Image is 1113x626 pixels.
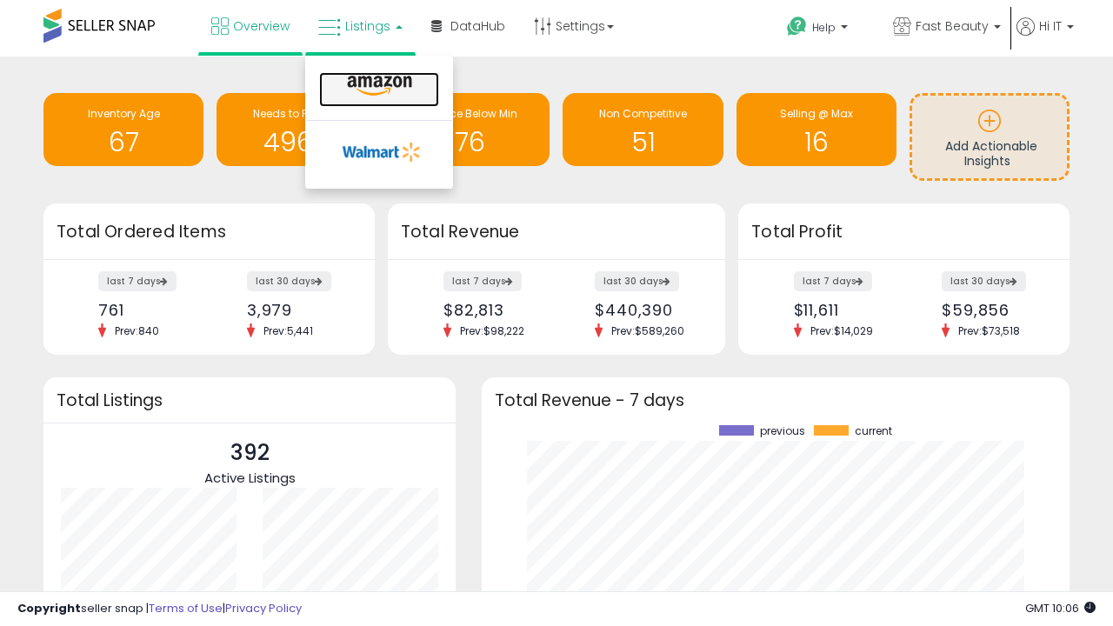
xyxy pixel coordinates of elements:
strong: Copyright [17,600,81,616]
div: $11,611 [794,301,891,319]
div: seller snap | | [17,601,302,617]
h1: 51 [571,128,714,156]
label: last 30 days [247,271,331,291]
div: $82,813 [443,301,543,319]
h1: 76 [398,128,541,156]
span: previous [760,425,805,437]
h3: Total Revenue - 7 days [495,394,1056,407]
a: Add Actionable Insights [912,96,1067,178]
div: $59,856 [942,301,1039,319]
div: $440,390 [595,301,695,319]
a: Privacy Policy [225,600,302,616]
span: Hi IT [1039,17,1062,35]
span: current [855,425,892,437]
label: last 7 days [98,271,177,291]
i: Get Help [786,16,808,37]
span: Prev: 5,441 [255,323,322,338]
h1: 67 [52,128,195,156]
label: last 30 days [942,271,1026,291]
span: Prev: $589,260 [603,323,693,338]
h3: Total Revenue [401,220,712,244]
a: Terms of Use [149,600,223,616]
span: Help [812,20,836,35]
span: Prev: $73,518 [950,323,1029,338]
span: 2025-10-6 10:06 GMT [1025,600,1096,616]
span: Prev: $14,029 [802,323,882,338]
p: 392 [204,436,296,469]
label: last 7 days [794,271,872,291]
span: Needs to Reprice [253,106,341,121]
h3: Total Listings [57,394,443,407]
label: last 30 days [595,271,679,291]
a: Needs to Reprice 4965 [217,93,377,166]
span: Listings [345,17,390,35]
h3: Total Ordered Items [57,220,362,244]
span: Prev: 840 [106,323,168,338]
a: BB Price Below Min 76 [390,93,550,166]
h1: 16 [745,128,888,156]
div: 3,979 [247,301,344,319]
span: Prev: $98,222 [451,323,533,338]
span: Non Competitive [599,106,687,121]
a: Help [773,3,877,57]
div: 761 [98,301,196,319]
a: Selling @ Max 16 [736,93,896,166]
span: Inventory Age [88,106,160,121]
h1: 4965 [225,128,368,156]
span: Active Listings [204,469,296,487]
a: Hi IT [1016,17,1074,57]
a: Non Competitive 51 [563,93,723,166]
span: Overview [233,17,290,35]
span: BB Price Below Min [422,106,517,121]
span: Add Actionable Insights [945,137,1037,170]
span: Selling @ Max [780,106,853,121]
label: last 7 days [443,271,522,291]
span: DataHub [450,17,505,35]
a: Inventory Age 67 [43,93,203,166]
h3: Total Profit [751,220,1056,244]
span: Fast Beauty [916,17,989,35]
